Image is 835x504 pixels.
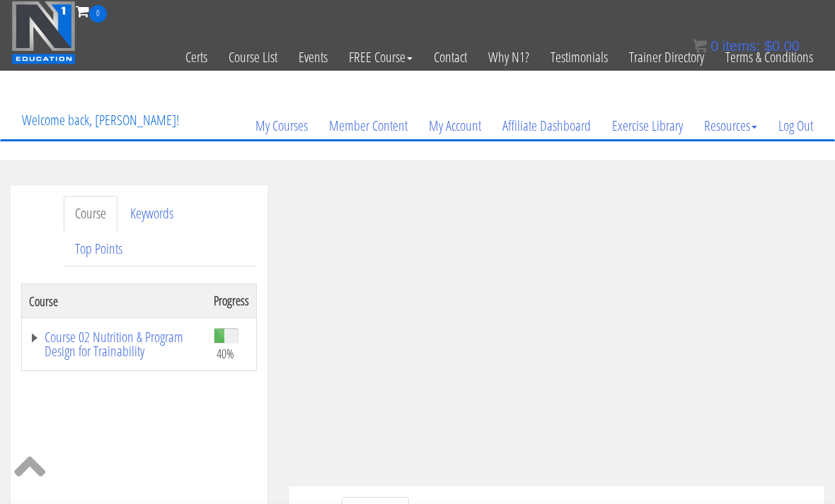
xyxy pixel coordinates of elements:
img: n1-education [11,1,76,64]
a: 0 items: $0.00 [693,38,800,54]
a: Keywords [119,196,185,232]
a: Events [288,23,338,92]
a: Testimonials [540,23,618,92]
a: Resources [693,92,768,160]
p: Welcome back, [PERSON_NAME]! [11,92,190,148]
a: Top Points [64,231,134,267]
a: Exercise Library [601,92,693,160]
img: icon11.png [693,39,707,53]
a: Member Content [318,92,418,160]
a: Certs [175,23,218,92]
a: Why N1? [478,23,540,92]
span: 0 [89,5,107,23]
bdi: 0.00 [764,38,800,54]
a: My Courses [245,92,318,160]
a: Course [64,196,117,232]
a: Affiliate Dashboard [492,92,601,160]
span: 40% [217,346,234,361]
a: Course 02 Nutrition & Program Design for Trainability [29,330,200,358]
th: Course [22,284,207,318]
a: My Account [418,92,492,160]
a: Course List [218,23,288,92]
a: Log Out [768,92,824,160]
th: Progress [207,284,257,318]
span: $ [764,38,772,54]
span: items: [722,38,760,54]
a: 0 [76,1,107,20]
a: Contact [423,23,478,92]
span: 0 [710,38,718,54]
a: Terms & Conditions [715,23,824,92]
a: Trainer Directory [618,23,715,92]
a: FREE Course [338,23,423,92]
